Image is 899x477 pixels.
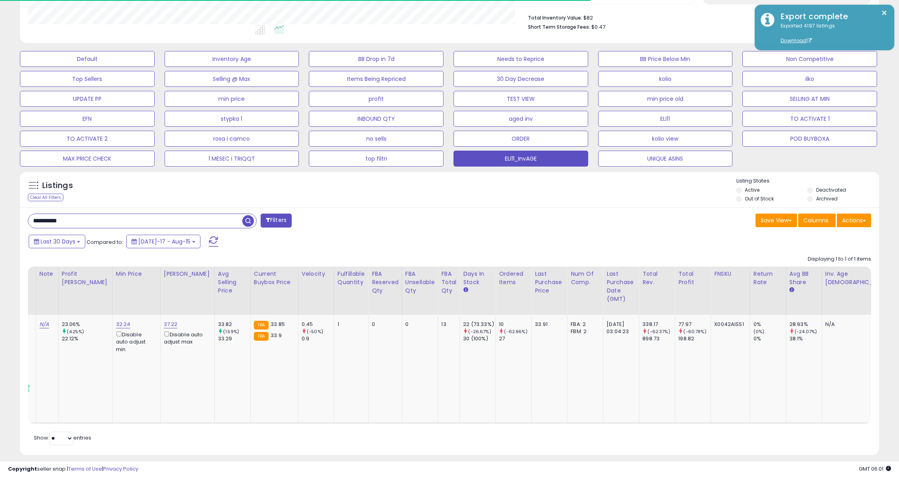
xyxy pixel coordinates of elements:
strong: Copyright [8,465,37,473]
div: 22 (73.33%) [463,321,495,328]
button: Save View [756,214,797,227]
div: 0 [405,321,432,328]
div: Total Rev. [642,270,671,287]
div: Profit [PERSON_NAME] [62,270,109,287]
button: UNIQUE ASINS [598,151,733,167]
div: Inv. Age [DEMOGRAPHIC_DATA] [825,270,893,287]
button: 30 Day Decrease [453,71,588,87]
span: $0.47 [591,23,605,31]
button: no sells [309,131,444,147]
small: (4.25%) [67,328,84,335]
button: Inventory Age [165,51,299,67]
div: 27 [499,335,531,342]
button: Default [20,51,155,67]
button: Items Being Repriced [309,71,444,87]
span: Last 30 Days [41,238,75,245]
div: 23.06% [62,321,112,328]
div: 10 [499,321,531,328]
small: (-62.96%) [504,328,527,335]
div: Last Purchase Date (GMT) [607,270,636,303]
small: FBA [254,332,269,341]
label: Active [745,186,760,193]
button: Last 30 Days [29,235,85,248]
div: Avg Selling Price [218,270,247,295]
div: X0042AISS1 [714,321,744,328]
div: FNSKU [714,270,747,278]
span: Columns [803,216,828,224]
button: [DATE]-17 - Aug-15 [126,235,200,248]
small: (-24.07%) [795,328,817,335]
small: (-50%) [307,328,323,335]
button: Selling @ Max [165,71,299,87]
small: (-60.78%) [683,328,706,335]
button: kolio view [598,131,733,147]
div: 0.9 [302,335,334,342]
button: kolio [598,71,733,87]
div: Disable auto adjust min [116,330,154,353]
div: Disable auto adjust max [164,330,208,345]
div: 22.12% [62,335,112,342]
button: Filters [261,214,292,228]
button: Actions [837,214,871,227]
button: ilko [742,71,877,87]
div: 33.82 [218,321,250,328]
button: min price [165,91,299,107]
div: 0 [372,321,396,328]
div: 1 [338,321,362,328]
button: Non Competitive [742,51,877,67]
a: Privacy Policy [103,465,138,473]
div: Fulfillable Quantity [338,270,365,287]
button: profit [309,91,444,107]
div: Displaying 1 to 1 of 1 items [808,255,871,263]
div: FBA Reserved Qty [372,270,398,295]
div: 0% [754,321,786,328]
div: 0% [754,335,786,342]
div: FBA: 2 [571,321,597,328]
span: [DATE]-17 - Aug-15 [138,238,190,245]
button: BB Drop in 7d [309,51,444,67]
button: Columns [798,214,836,227]
button: Top Sellers [20,71,155,87]
h5: Listings [42,180,73,191]
div: Velocity [302,270,331,278]
a: N/A [39,320,49,328]
button: MAX PRICE CHECK [20,151,155,167]
label: Deactivated [816,186,846,193]
span: Compared to: [86,238,123,246]
div: seller snap | | [8,465,138,473]
b: Total Inventory Value: [528,14,582,21]
small: (0%) [754,328,765,335]
div: 77.97 [678,321,711,328]
li: $82 [528,12,865,22]
div: Note [39,270,55,278]
div: 898.73 [642,335,675,342]
div: 28.93% [789,321,822,328]
button: top filtri [309,151,444,167]
div: 13 [441,321,453,328]
div: 33.29 [218,335,250,342]
button: SELLING AT MIN [742,91,877,107]
button: TO ACTIVATE 2 [20,131,155,147]
a: Download [781,37,812,44]
div: Clear All Filters [28,194,63,201]
div: Total Profit [678,270,707,287]
label: Out of Stock [745,195,774,202]
div: 198.82 [678,335,711,342]
div: Return Rate [754,270,783,287]
div: [DATE] 03:04:23 [607,321,633,335]
div: FBA Total Qty [441,270,456,295]
button: Needs to Reprice [453,51,588,67]
span: Show: entries [34,434,91,442]
small: Avg BB Share. [789,287,794,294]
div: Export complete [775,11,888,22]
div: [PERSON_NAME] [164,270,211,278]
div: Last Purchase Price [535,270,564,295]
p: Listing States: [736,177,879,185]
button: rosa i camco [165,131,299,147]
span: 33.85 [271,320,285,328]
button: POD BUYBOXA [742,131,877,147]
div: 33.91 [535,321,561,328]
button: UPDATE PP [20,91,155,107]
small: (-62.37%) [648,328,670,335]
b: Short Term Storage Fees: [528,24,590,30]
